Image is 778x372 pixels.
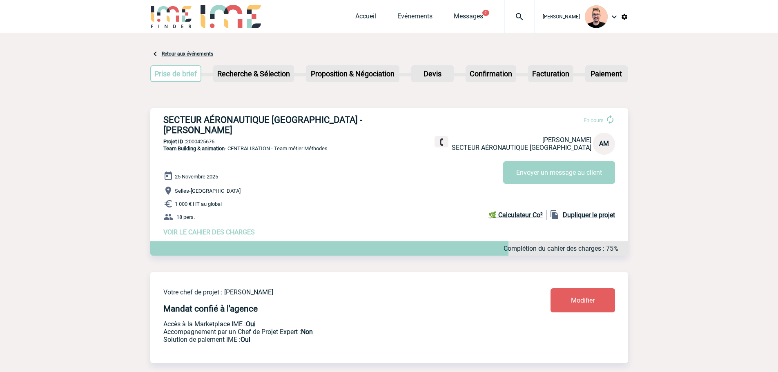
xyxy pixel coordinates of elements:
[163,288,502,296] p: Votre chef de projet : [PERSON_NAME]
[488,211,543,219] b: 🌿 Calculateur Co²
[163,304,258,314] h4: Mandat confié à l'agence
[529,66,573,81] p: Facturation
[162,51,213,57] a: Retour aux événements
[412,66,453,81] p: Devis
[163,145,328,151] span: - CENTRALISATION - Team métier Méthodes
[214,66,293,81] p: Recherche & Sélection
[584,117,604,123] span: En cours
[175,174,218,180] span: 25 Novembre 2025
[454,12,483,24] a: Messages
[482,10,489,16] button: 2
[585,5,608,28] img: 129741-1.png
[150,138,628,145] p: 2000425676
[163,328,502,336] p: Prestation payante
[503,161,615,184] button: Envoyer un message au client
[241,336,250,343] b: Oui
[301,328,313,336] b: Non
[355,12,376,24] a: Accueil
[163,138,186,145] b: Projet ID :
[586,66,627,81] p: Paiement
[150,5,193,28] img: IME-Finder
[163,145,225,151] span: Team Building & animation
[175,188,241,194] span: Selles-[GEOGRAPHIC_DATA]
[163,336,502,343] p: Conformité aux process achat client, Prise en charge de la facturation, Mutualisation de plusieur...
[307,66,399,81] p: Proposition & Négociation
[452,144,591,151] span: SECTEUR AÉRONAUTIQUE [GEOGRAPHIC_DATA]
[175,201,222,207] span: 1 000 € HT au global
[466,66,515,81] p: Confirmation
[571,296,595,304] span: Modifier
[163,228,255,236] a: VOIR LE CAHIER DES CHARGES
[151,66,201,81] p: Prise de brief
[563,211,615,219] b: Dupliquer le projet
[550,210,560,220] img: file_copy-black-24dp.png
[543,14,580,20] span: [PERSON_NAME]
[397,12,432,24] a: Evénements
[163,115,408,135] h3: SECTEUR AÉRONAUTIQUE [GEOGRAPHIC_DATA] - [PERSON_NAME]
[542,136,591,144] span: [PERSON_NAME]
[163,320,502,328] p: Accès à la Marketplace IME :
[599,140,609,147] span: AM
[246,320,256,328] b: Oui
[176,214,195,220] span: 18 pers.
[488,210,546,220] a: 🌿 Calculateur Co²
[438,138,445,146] img: fixe.png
